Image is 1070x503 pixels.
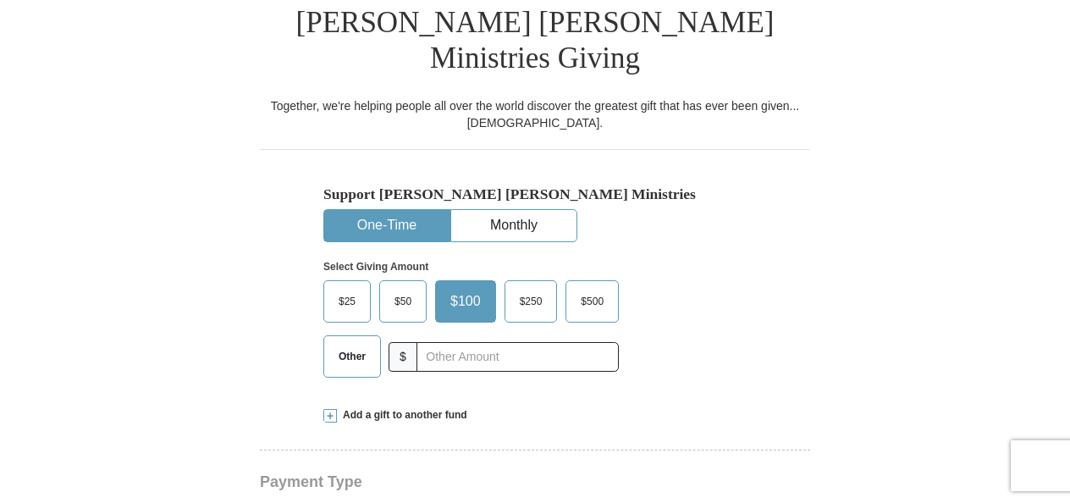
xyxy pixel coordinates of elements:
h4: Payment Type [260,475,810,489]
div: Together, we're helping people all over the world discover the greatest gift that has ever been g... [260,97,810,131]
span: $250 [511,289,551,314]
button: One-Time [324,210,450,241]
span: Add a gift to another fund [337,408,467,423]
span: $500 [572,289,612,314]
strong: Select Giving Amount [323,261,428,273]
button: Monthly [451,210,576,241]
span: $25 [330,289,364,314]
span: $50 [386,289,420,314]
span: $100 [442,289,489,314]
span: Other [330,344,374,369]
input: Other Amount [416,342,619,372]
h5: Support [PERSON_NAME] [PERSON_NAME] Ministries [323,185,747,203]
span: $ [389,342,417,372]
